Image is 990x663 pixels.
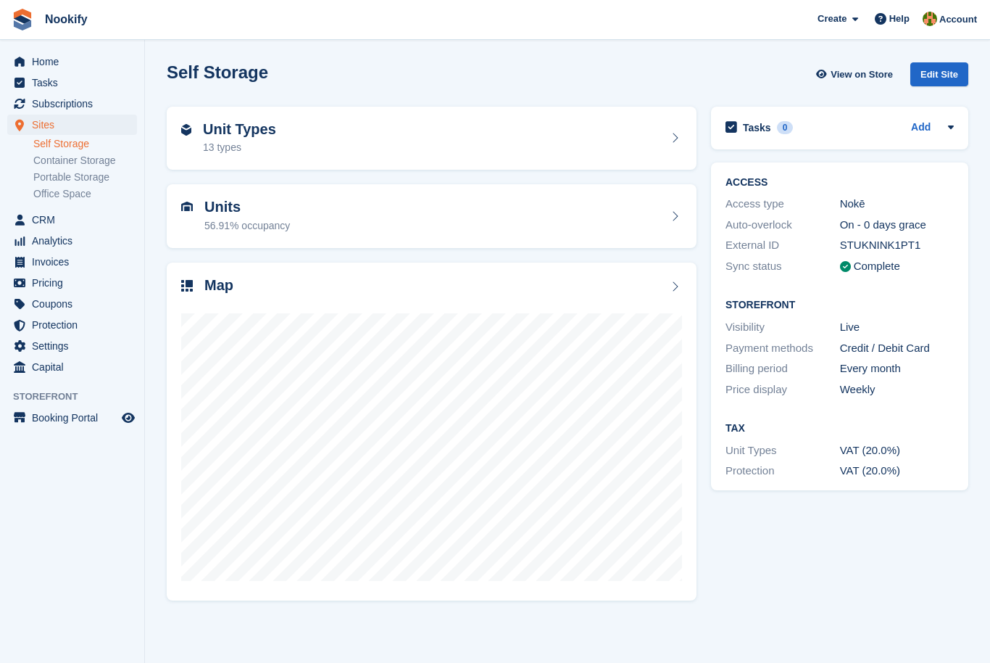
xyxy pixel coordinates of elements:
a: Edit Site [910,62,968,92]
a: menu [7,315,137,335]
a: Preview store [120,409,137,427]
span: Invoices [32,252,119,272]
a: Add [911,120,931,136]
div: Sync status [725,258,840,275]
a: menu [7,357,137,377]
div: 56.91% occupancy [204,218,290,234]
div: Visibility [725,319,840,336]
a: menu [7,52,137,72]
div: 0 [777,121,794,134]
a: View on Store [814,62,899,86]
span: Subscriptions [32,94,119,114]
a: Container Storage [33,154,137,168]
span: Capital [32,357,119,377]
span: Storefront [13,390,144,404]
div: Weekly [840,382,954,398]
span: Help [889,12,910,26]
a: menu [7,336,137,356]
a: Unit Types 13 types [167,107,696,170]
div: Every month [840,361,954,377]
a: Office Space [33,187,137,201]
span: Booking Portal [32,408,119,428]
span: Tasks [32,73,119,93]
div: Price display [725,382,840,398]
span: CRM [32,210,119,230]
span: Sites [32,115,119,135]
span: Settings [32,336,119,356]
a: Portable Storage [33,170,137,184]
a: Map [167,263,696,601]
div: Complete [854,258,900,275]
div: Unit Types [725,442,840,459]
a: menu [7,408,137,428]
h2: Unit Types [203,121,276,138]
div: VAT (20.0%) [840,463,954,479]
span: Create [818,12,847,26]
div: Access type [725,196,840,213]
img: Tim [923,12,937,26]
div: 13 types [203,140,276,155]
h2: Units [204,199,290,215]
a: Self Storage [33,137,137,151]
div: STUKNINK1PT1 [840,237,954,254]
a: menu [7,115,137,135]
div: VAT (20.0%) [840,442,954,459]
h2: Map [204,277,233,294]
a: Nookify [39,7,93,31]
a: menu [7,294,137,314]
img: stora-icon-8386f47178a22dfd0bd8f6a31ec36ba5ce8667c1dd55bd0f319d3a0aa187defe.svg [12,9,33,30]
a: Units 56.91% occupancy [167,184,696,248]
span: Coupons [32,294,119,314]
div: Protection [725,463,840,479]
img: unit-icn-7be61d7bf1b0ce9d3e12c5938cc71ed9869f7b940bace4675aadf7bd6d80202e.svg [181,202,193,212]
div: Nokē [840,196,954,213]
div: Credit / Debit Card [840,340,954,357]
div: Payment methods [725,340,840,357]
img: unit-type-icn-2b2737a686de81e16bb02015468b77c625bbabd49415b5ef34ead5e3b44a266d.svg [181,124,191,136]
span: View on Store [831,67,893,82]
span: Account [939,12,977,27]
h2: Tasks [743,121,771,134]
h2: Self Storage [167,62,268,82]
h2: ACCESS [725,177,954,189]
a: menu [7,252,137,272]
a: menu [7,231,137,251]
h2: Storefront [725,300,954,311]
div: On - 0 days grace [840,217,954,234]
a: menu [7,94,137,114]
span: Analytics [32,231,119,251]
span: Pricing [32,273,119,293]
span: Home [32,52,119,72]
div: External ID [725,237,840,254]
a: menu [7,210,137,230]
div: Live [840,319,954,336]
a: menu [7,273,137,293]
span: Protection [32,315,119,335]
img: map-icn-33ee37083ee616e46c38cad1a60f524a97daa1e2b2c8c0bc3eb3415660979fc1.svg [181,280,193,292]
div: Edit Site [910,62,968,86]
div: Billing period [725,361,840,377]
a: menu [7,73,137,93]
h2: Tax [725,423,954,435]
div: Auto-overlock [725,217,840,234]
